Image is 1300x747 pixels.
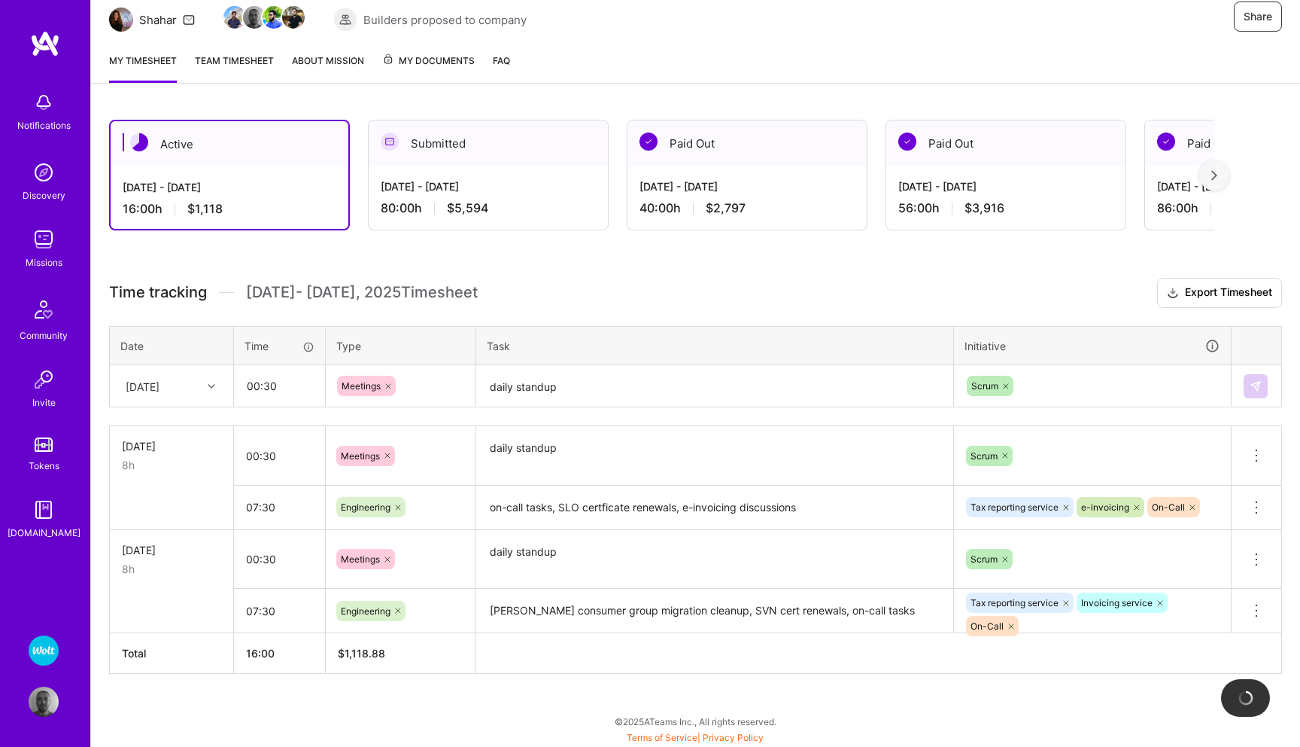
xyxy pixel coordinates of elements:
[234,539,325,579] input: HH:MM
[627,120,867,166] div: Paid Out
[478,590,952,632] textarea: [PERSON_NAME] consumer group migration cleanup, SVN cert renewals, on-call tasks
[493,53,510,83] a: FAQ
[341,450,380,462] span: Meetings
[29,687,59,717] img: User Avatar
[341,605,390,617] span: Engineering
[122,542,221,558] div: [DATE]
[246,283,478,302] span: [DATE] - [DATE] , 2025 Timesheet
[639,133,658,151] img: Paid Out
[1157,133,1175,151] img: Paid Out
[886,120,1125,166] div: Paid Out
[29,495,59,525] img: guide book
[898,200,1113,216] div: 56:00 h
[970,597,1059,608] span: Tax reporting service
[110,633,234,674] th: Total
[338,647,385,660] span: $ 1,118.88
[8,525,80,541] div: [DOMAIN_NAME]
[29,458,59,474] div: Tokens
[1081,597,1153,608] span: Invoicing service
[1250,380,1262,392] img: Submit
[382,53,475,69] span: My Documents
[282,6,305,29] img: Team Member Avatar
[639,178,855,194] div: [DATE] - [DATE]
[970,620,1004,632] span: On-Call
[187,201,223,217] span: $1,118
[90,703,1300,740] div: © 2025 ATeams Inc., All rights reserved.
[109,53,177,83] a: My timesheet
[126,378,159,394] div: [DATE]
[381,178,596,194] div: [DATE] - [DATE]
[243,6,266,29] img: Team Member Avatar
[964,337,1220,355] div: Initiative
[341,553,380,565] span: Meetings
[627,732,764,743] span: |
[195,53,274,83] a: Team timesheet
[326,326,476,365] th: Type
[20,328,68,343] div: Community
[1157,278,1282,308] button: Export Timesheet
[478,428,952,484] textarea: daily standup
[29,364,59,395] img: Invite
[234,436,325,476] input: HH:MM
[284,5,303,30] a: Team Member Avatar
[476,326,954,365] th: Task
[234,591,325,631] input: HH:MM
[225,5,245,30] a: Team Member Avatar
[341,502,390,513] span: Engineering
[478,487,952,529] textarea: on-call tasks, SLO certficate renewals, e-invoicing discussions
[139,12,177,28] div: Shahar
[122,438,221,454] div: [DATE]
[1244,374,1269,398] div: null
[363,12,527,28] span: Builders proposed to company
[122,561,221,577] div: 8h
[970,553,998,565] span: Scrum
[32,395,56,410] div: Invite
[111,121,348,167] div: Active
[29,87,59,117] img: bell
[234,487,325,527] input: HH:MM
[342,380,381,392] span: Meetings
[264,5,284,30] a: Team Member Avatar
[369,120,608,166] div: Submitted
[627,732,697,743] a: Terms of Service
[17,117,71,133] div: Notifications
[478,367,952,407] textarea: daily standup
[970,450,998,462] span: Scrum
[245,5,264,30] a: Team Member Avatar
[123,179,336,195] div: [DATE] - [DATE]
[1152,502,1185,513] span: On-Call
[23,188,65,203] div: Discovery
[1081,502,1129,513] span: e-invoicing
[970,502,1059,513] span: Tax reporting service
[1235,688,1256,709] img: loading
[263,6,285,29] img: Team Member Avatar
[122,457,221,473] div: 8h
[381,200,596,216] div: 80:00 h
[109,283,207,302] span: Time tracking
[382,53,475,83] a: My Documents
[478,532,952,588] textarea: daily standup
[25,687,62,717] a: User Avatar
[235,366,324,406] input: HH:MM
[292,53,364,83] a: About Mission
[639,200,855,216] div: 40:00 h
[130,133,148,151] img: Active
[381,133,399,151] img: Submitted
[110,326,234,365] th: Date
[898,133,916,151] img: Paid Out
[29,224,59,255] img: teamwork
[25,636,62,666] a: Wolt - Fintech: Payments Expansion Team
[1211,170,1217,181] img: right
[971,380,998,392] span: Scrum
[35,438,53,452] img: tokens
[26,291,62,328] img: Community
[706,200,746,216] span: $2,797
[26,255,62,270] div: Missions
[123,201,336,217] div: 16:00 h
[1234,2,1282,32] button: Share
[1244,9,1272,24] span: Share
[109,8,133,32] img: Team Architect
[223,6,246,29] img: Team Member Avatar
[183,14,195,26] i: icon Mail
[234,633,326,674] th: 16:00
